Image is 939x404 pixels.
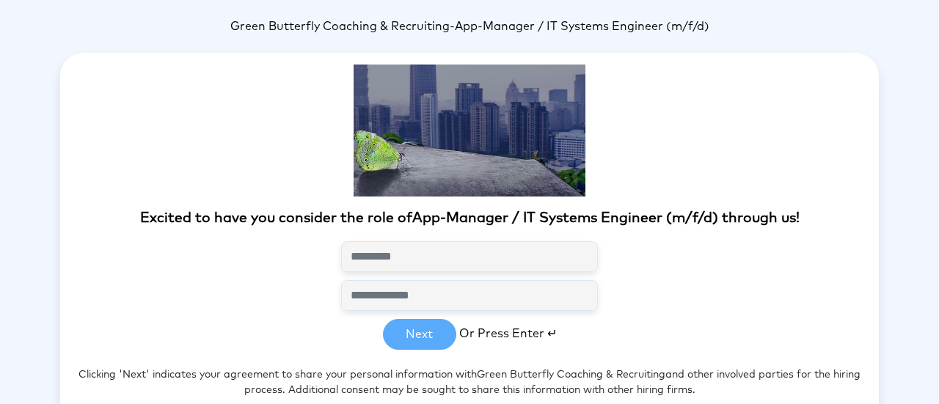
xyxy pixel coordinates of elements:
[455,21,709,32] span: App-Manager / IT Systems Engineer (m/f/d)
[60,208,879,229] p: Excited to have you consider the role of
[459,328,557,339] span: Or Press Enter ↵
[412,211,800,225] span: App-Manager / IT Systems Engineer (m/f/d) through us!
[230,21,450,32] span: Green Butterfly Coaching & Recruiting
[60,18,879,35] p: -
[477,370,665,380] span: Green Butterfly Coaching & Recruiting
